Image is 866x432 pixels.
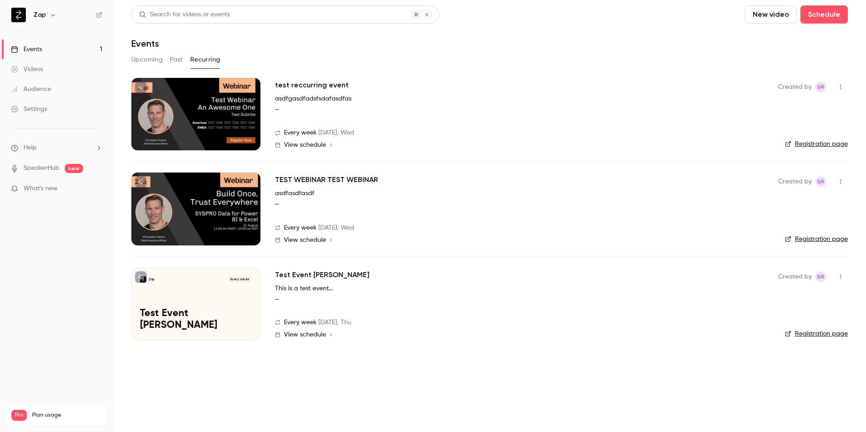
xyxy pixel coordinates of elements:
li: help-dropdown-opener [11,143,102,153]
p: This is a test event... [275,284,333,293]
a: Test Event [PERSON_NAME] [275,269,370,280]
div: Events [11,45,42,54]
p: Test Event [PERSON_NAME] [140,308,252,331]
a: SpeakerHub [24,163,59,173]
img: Zap [11,8,26,22]
h1: asdfasdfasdf [275,189,451,198]
h1: Events [131,38,159,49]
span: SR [817,82,824,92]
a: Test Event SimonZapEvery weekTest Event [PERSON_NAME] [131,268,260,340]
div: Videos [11,65,43,74]
button: Schedule [800,5,848,24]
h6: Zap [34,10,46,19]
span: Simon Ryan [815,82,826,92]
span: SR [817,176,824,187]
div: Audience [11,85,51,94]
span: Simon Ryan [815,176,826,187]
span: Every week [284,128,317,138]
span: View schedule [284,331,326,338]
button: Past [170,53,183,67]
button: Recurring [190,53,221,67]
span: Created by [778,82,812,92]
p: Zap [149,277,154,282]
a: Registration page [785,235,848,244]
button: Upcoming [131,53,163,67]
button: New video [745,5,797,24]
a: TEST WEBINAR TEST WEBINAR [275,174,378,185]
span: Created by [778,176,812,187]
span: [DATE], Wed [318,223,354,233]
a: test reccurring event [275,80,349,91]
span: Every week [227,276,251,283]
a: View schedule [275,331,764,338]
span: View schedule [284,142,326,148]
span: new [65,164,83,173]
span: [DATE], Wed [318,128,354,138]
span: Every week [284,223,317,233]
a: Registration page [785,139,848,149]
span: Simon Ryan [815,271,826,282]
span: SR [817,271,824,282]
a: View schedule [275,236,764,244]
span: What's new [24,184,58,193]
a: Registration page [785,329,848,338]
div: Search for videos or events [139,10,230,19]
span: Every week [284,318,317,327]
span: [DATE], Thu [318,318,351,327]
span: Pro [11,410,27,421]
h1: asdfgasdfadsfsdafasdfas [275,94,534,104]
span: Help [24,143,37,153]
a: View schedule [275,141,764,149]
span: View schedule [284,237,326,243]
div: Settings [11,105,47,114]
span: Created by [778,271,812,282]
span: Plan usage [32,412,102,419]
